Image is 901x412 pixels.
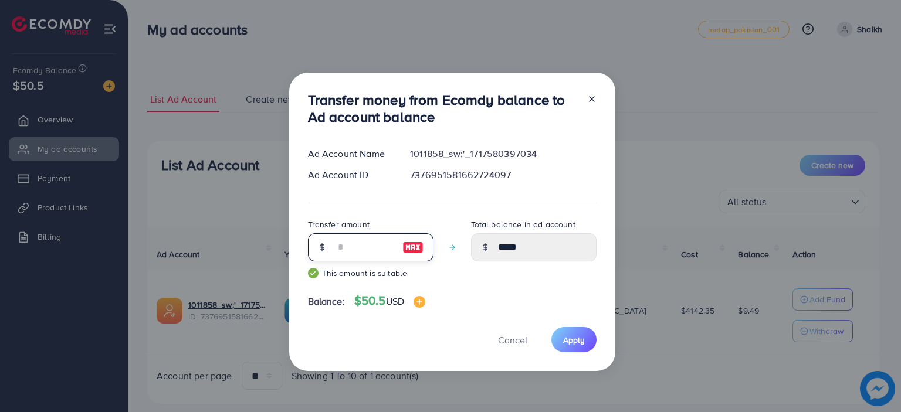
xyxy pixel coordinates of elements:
span: Cancel [498,333,527,346]
small: This amount is suitable [308,267,433,279]
button: Cancel [483,327,542,352]
h4: $50.5 [354,294,425,308]
div: 7376951581662724097 [401,168,605,182]
label: Transfer amount [308,219,370,230]
h3: Transfer money from Ecomdy balance to Ad account balance [308,91,578,125]
span: Apply [563,334,585,346]
img: guide [308,268,319,278]
div: Ad Account ID [299,168,401,182]
div: 1011858_sw;'_1717580397034 [401,147,605,161]
img: image [414,296,425,308]
button: Apply [551,327,597,352]
span: USD [386,295,404,308]
img: image [402,240,424,254]
label: Total balance in ad account [471,219,575,230]
span: Balance: [308,295,345,308]
div: Ad Account Name [299,147,401,161]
